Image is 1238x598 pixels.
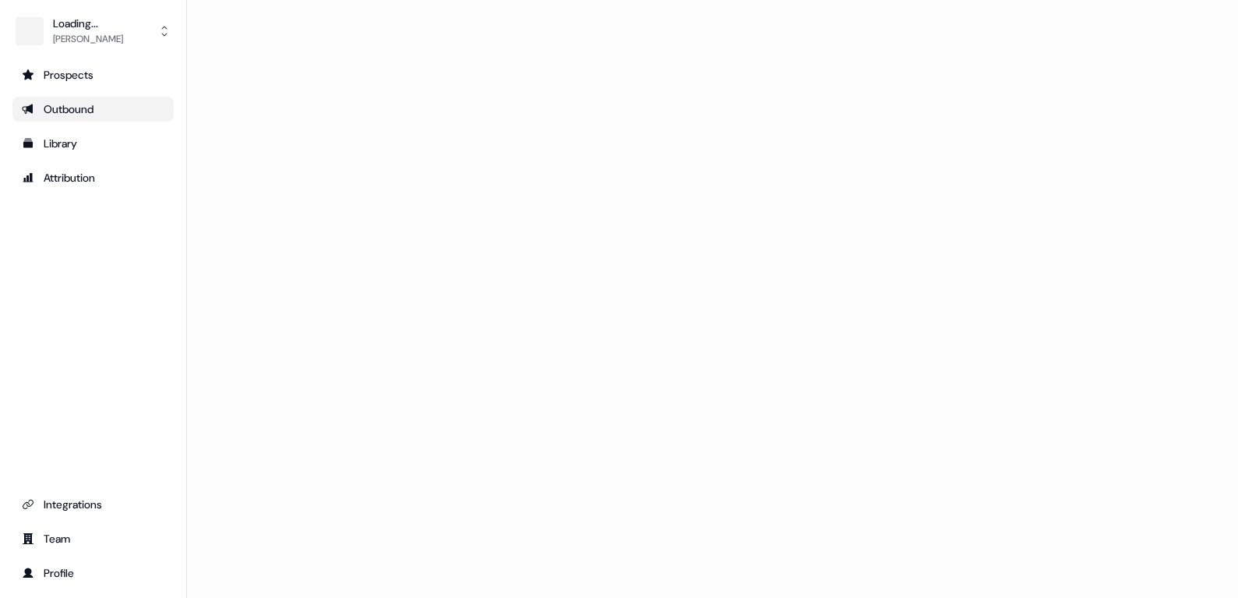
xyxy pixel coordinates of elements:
[53,31,123,47] div: [PERSON_NAME]
[22,565,164,581] div: Profile
[22,170,164,186] div: Attribution
[12,526,174,551] a: Go to team
[12,165,174,190] a: Go to attribution
[22,67,164,83] div: Prospects
[12,12,174,50] button: Loading...[PERSON_NAME]
[12,492,174,517] a: Go to integrations
[12,561,174,586] a: Go to profile
[22,136,164,151] div: Library
[22,101,164,117] div: Outbound
[22,497,164,512] div: Integrations
[22,531,164,547] div: Team
[53,16,123,31] div: Loading...
[12,97,174,122] a: Go to outbound experience
[12,62,174,87] a: Go to prospects
[12,131,174,156] a: Go to templates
